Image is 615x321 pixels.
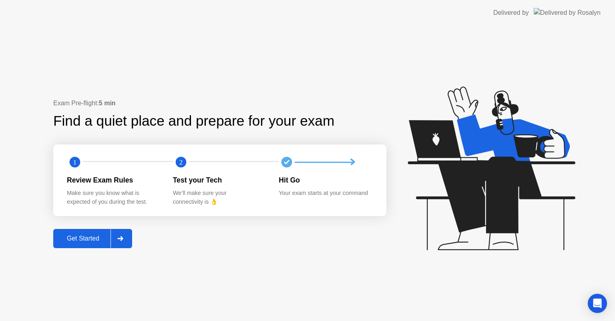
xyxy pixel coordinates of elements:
div: We’ll make sure your connectivity is 👌 [173,189,266,206]
div: Make sure you know what is expected of you during the test. [67,189,160,206]
img: Delivered by Rosalyn [534,8,601,17]
div: Get Started [56,235,111,242]
button: Get Started [53,229,132,248]
div: Review Exam Rules [67,175,160,185]
div: Delivered by [493,8,529,18]
b: 5 min [99,100,116,106]
div: Your exam starts at your command [279,189,372,198]
text: 2 [179,158,183,166]
div: Test your Tech [173,175,266,185]
div: Open Intercom Messenger [588,294,607,313]
div: Exam Pre-flight: [53,98,386,108]
div: Hit Go [279,175,372,185]
text: 1 [73,158,76,166]
div: Find a quiet place and prepare for your exam [53,110,336,132]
